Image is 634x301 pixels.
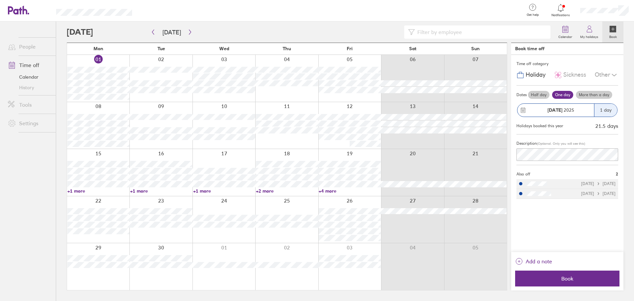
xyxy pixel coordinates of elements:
div: Book time off [515,46,545,51]
label: Half day [528,91,549,99]
span: Also off [516,172,530,176]
div: 1 day [594,104,617,117]
a: Notifications [550,3,572,17]
a: +4 more [319,188,381,194]
strong: [DATE] [547,107,562,113]
div: [DATE] [DATE] [581,191,616,196]
div: 21.5 days [595,123,618,129]
button: Book [515,271,619,286]
span: Wed [219,46,229,51]
a: Tools [3,98,56,111]
span: 2 [616,172,618,176]
span: Sickness [563,71,586,78]
button: [DATE] 20251 day [516,100,618,120]
input: Filter by employee [415,26,546,38]
button: Add a note [515,256,552,267]
a: +1 more [130,188,192,194]
span: Fri [347,46,353,51]
a: Book [602,21,623,43]
span: Dates [516,93,527,97]
span: Sat [409,46,416,51]
label: Book [605,33,621,39]
div: Holidays booked this year [516,124,563,128]
a: Calendar [554,21,576,43]
span: Notifications [550,13,572,17]
button: [DATE] [157,27,186,38]
span: Add a note [526,256,552,267]
span: Book [520,276,615,282]
span: Sun [471,46,480,51]
label: One day [552,91,573,99]
div: Time off category [516,59,618,69]
label: More than a day [576,91,612,99]
label: Calendar [554,33,576,39]
a: +2 more [256,188,318,194]
a: People [3,40,56,53]
a: My holidays [576,21,602,43]
label: My holidays [576,33,602,39]
div: Other [595,69,618,81]
a: Time off [3,58,56,72]
a: History [3,82,56,93]
span: Thu [283,46,291,51]
span: (Optional. Only you will see this) [537,141,585,146]
span: 2025 [547,107,574,113]
a: +1 more [193,188,255,194]
a: Calendar [3,72,56,82]
span: Holiday [526,71,546,78]
div: [DATE] [DATE] [581,181,616,186]
a: +1 more [67,188,129,194]
span: Get help [522,13,544,17]
a: Settings [3,117,56,130]
span: Description [516,141,537,146]
span: Mon [93,46,103,51]
span: Tue [158,46,165,51]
